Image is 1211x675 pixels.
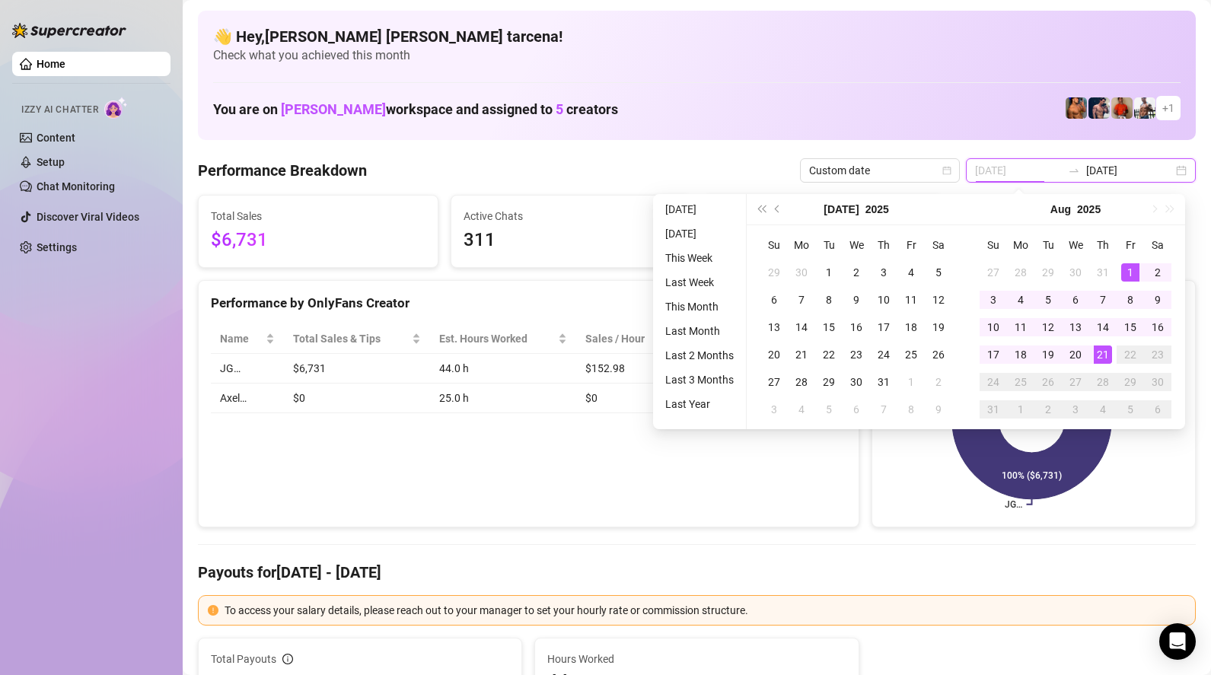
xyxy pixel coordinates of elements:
[843,314,870,341] td: 2025-07-16
[1039,318,1057,336] div: 12
[820,345,838,364] div: 22
[1039,291,1057,309] div: 5
[1086,162,1173,179] input: End date
[792,373,811,391] div: 28
[760,368,788,396] td: 2025-07-27
[1117,396,1144,423] td: 2025-09-05
[1144,341,1171,368] td: 2025-08-23
[1077,194,1101,224] button: Choose a year
[1007,231,1034,259] th: Mo
[1094,400,1112,419] div: 4
[1034,341,1062,368] td: 2025-08-19
[1066,345,1085,364] div: 20
[847,400,865,419] div: 6
[902,318,920,336] div: 18
[1089,341,1117,368] td: 2025-08-21
[870,259,897,286] td: 2025-07-03
[980,314,1007,341] td: 2025-08-10
[843,368,870,396] td: 2025-07-30
[659,298,740,316] li: This Month
[1089,396,1117,423] td: 2025-09-04
[659,273,740,291] li: Last Week
[1089,368,1117,396] td: 2025-08-28
[1062,314,1089,341] td: 2025-08-13
[929,291,948,309] div: 12
[815,259,843,286] td: 2025-07-01
[788,286,815,314] td: 2025-07-07
[1068,164,1080,177] span: swap-right
[464,226,678,255] span: 311
[925,314,952,341] td: 2025-07-19
[1062,286,1089,314] td: 2025-08-06
[284,324,429,354] th: Total Sales & Tips
[875,263,893,282] div: 3
[865,194,889,224] button: Choose a year
[37,211,139,223] a: Discover Viral Videos
[760,286,788,314] td: 2025-07-06
[1117,231,1144,259] th: Fr
[942,166,951,175] span: calendar
[1062,231,1089,259] th: We
[980,231,1007,259] th: Su
[1144,286,1171,314] td: 2025-08-09
[1144,396,1171,423] td: 2025-09-06
[659,395,740,413] li: Last Year
[1149,373,1167,391] div: 30
[843,341,870,368] td: 2025-07-23
[1121,400,1139,419] div: 5
[925,286,952,314] td: 2025-07-12
[1012,263,1030,282] div: 28
[659,249,740,267] li: This Week
[824,194,859,224] button: Choose a month
[1034,396,1062,423] td: 2025-09-02
[1066,291,1085,309] div: 6
[843,396,870,423] td: 2025-08-06
[980,368,1007,396] td: 2025-08-24
[1039,263,1057,282] div: 29
[929,318,948,336] div: 19
[1144,259,1171,286] td: 2025-08-02
[211,226,425,255] span: $6,731
[897,368,925,396] td: 2025-08-01
[765,345,783,364] div: 20
[1062,368,1089,396] td: 2025-08-27
[820,291,838,309] div: 8
[760,341,788,368] td: 2025-07-20
[430,354,577,384] td: 44.0 h
[847,263,865,282] div: 2
[929,263,948,282] div: 5
[1034,314,1062,341] td: 2025-08-12
[1012,400,1030,419] div: 1
[760,231,788,259] th: Su
[659,346,740,365] li: Last 2 Months
[870,368,897,396] td: 2025-07-31
[980,259,1007,286] td: 2025-07-27
[980,286,1007,314] td: 2025-08-03
[984,345,1002,364] div: 17
[1094,263,1112,282] div: 31
[1121,345,1139,364] div: 22
[925,341,952,368] td: 2025-07-26
[198,160,367,181] h4: Performance Breakdown
[1088,97,1110,119] img: Axel
[847,373,865,391] div: 30
[21,103,98,117] span: Izzy AI Chatter
[760,396,788,423] td: 2025-08-03
[820,318,838,336] div: 15
[788,368,815,396] td: 2025-07-28
[980,341,1007,368] td: 2025-08-17
[792,291,811,309] div: 7
[1007,259,1034,286] td: 2025-07-28
[1117,341,1144,368] td: 2025-08-22
[1121,263,1139,282] div: 1
[765,318,783,336] div: 13
[1062,259,1089,286] td: 2025-07-30
[792,400,811,419] div: 4
[281,101,386,117] span: [PERSON_NAME]
[1066,373,1085,391] div: 27
[211,354,284,384] td: JG…
[925,231,952,259] th: Sa
[792,345,811,364] div: 21
[211,651,276,667] span: Total Payouts
[1012,291,1030,309] div: 4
